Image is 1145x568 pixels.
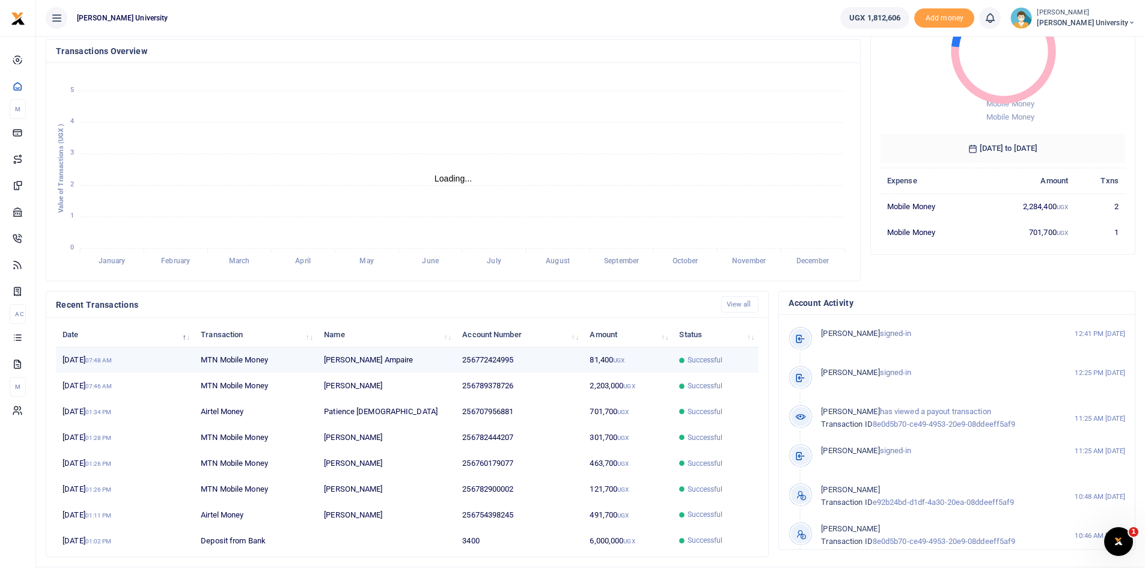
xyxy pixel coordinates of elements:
[840,7,909,29] a: UGX 1,812,606
[617,486,629,493] small: UGX
[10,377,26,397] li: M
[881,168,980,194] th: Expense
[56,44,850,58] h4: Transactions Overview
[1037,17,1135,28] span: [PERSON_NAME] University
[1075,414,1125,424] small: 11:25 AM [DATE]
[1104,527,1133,556] iframe: Intercom live chat
[821,406,1049,431] p: has viewed a payout transaction 8e0d5b70-ce49-4953-20e9-08ddeeff5af9
[821,485,879,494] span: [PERSON_NAME]
[56,399,194,425] td: [DATE]
[688,509,723,520] span: Successful
[980,194,1075,219] td: 2,284,400
[914,8,974,28] span: Add money
[85,512,112,519] small: 01:11 PM
[70,212,74,220] tspan: 1
[821,368,879,377] span: [PERSON_NAME]
[1010,7,1135,29] a: profile-user [PERSON_NAME] [PERSON_NAME] University
[317,451,456,477] td: [PERSON_NAME]
[1075,219,1125,245] td: 1
[623,383,635,389] small: UGX
[821,523,1049,548] p: 8e0d5b70-ce49-4953-20e9-08ddeeff5af9
[821,420,872,429] span: Transaction ID
[194,322,317,347] th: Transaction: activate to sort column ascending
[617,435,629,441] small: UGX
[583,502,673,528] td: 491,700
[623,538,635,545] small: UGX
[317,373,456,399] td: [PERSON_NAME]
[732,257,766,266] tspan: November
[56,502,194,528] td: [DATE]
[583,477,673,502] td: 121,700
[56,477,194,502] td: [DATE]
[1129,527,1138,537] span: 1
[821,329,879,338] span: [PERSON_NAME]
[359,257,373,266] tspan: May
[57,124,65,213] text: Value of Transactions (UGX )
[56,451,194,477] td: [DATE]
[583,528,673,553] td: 6,000,000
[914,13,974,22] a: Add money
[194,425,317,451] td: MTN Mobile Money
[688,406,723,417] span: Successful
[849,12,900,24] span: UGX 1,812,606
[1075,194,1125,219] td: 2
[881,134,1125,163] h6: [DATE] to [DATE]
[456,425,583,451] td: 256782444207
[1075,168,1125,194] th: Txns
[1075,492,1125,502] small: 10:48 AM [DATE]
[194,477,317,502] td: MTN Mobile Money
[194,347,317,373] td: MTN Mobile Money
[487,257,501,266] tspan: July
[456,451,583,477] td: 256760179077
[881,219,980,245] td: Mobile Money
[456,399,583,425] td: 256707956881
[85,460,112,467] small: 01:26 PM
[422,257,439,266] tspan: June
[317,425,456,451] td: [PERSON_NAME]
[1075,531,1125,541] small: 10:46 AM [DATE]
[821,537,872,546] span: Transaction ID
[194,451,317,477] td: MTN Mobile Money
[85,357,112,364] small: 07:48 AM
[914,8,974,28] li: Toup your wallet
[613,357,624,364] small: UGX
[688,355,723,365] span: Successful
[986,112,1034,121] span: Mobile Money
[881,194,980,219] td: Mobile Money
[70,149,74,157] tspan: 3
[835,7,914,29] li: Wallet ballance
[688,458,723,469] span: Successful
[85,409,112,415] small: 01:34 PM
[617,460,629,467] small: UGX
[56,298,712,311] h4: Recent Transactions
[1037,8,1135,18] small: [PERSON_NAME]
[229,257,250,266] tspan: March
[546,257,570,266] tspan: August
[56,347,194,373] td: [DATE]
[721,296,759,313] a: View all
[821,445,1049,457] p: signed-in
[821,328,1049,340] p: signed-in
[980,219,1075,245] td: 701,700
[1075,368,1125,378] small: 12:25 PM [DATE]
[317,347,456,373] td: [PERSON_NAME] Ampaire
[821,407,879,416] span: [PERSON_NAME]
[1057,204,1068,210] small: UGX
[11,11,25,26] img: logo-small
[583,399,673,425] td: 701,700
[10,304,26,324] li: Ac
[789,296,1125,310] h4: Account Activity
[456,477,583,502] td: 256782900002
[161,257,190,266] tspan: February
[11,13,25,22] a: logo-small logo-large logo-large
[56,373,194,399] td: [DATE]
[986,99,1034,108] span: Mobile Money
[456,502,583,528] td: 256754398245
[1057,230,1068,236] small: UGX
[583,373,673,399] td: 2,203,000
[194,373,317,399] td: MTN Mobile Money
[688,432,723,443] span: Successful
[456,373,583,399] td: 256789378726
[10,99,26,119] li: M
[317,477,456,502] td: [PERSON_NAME]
